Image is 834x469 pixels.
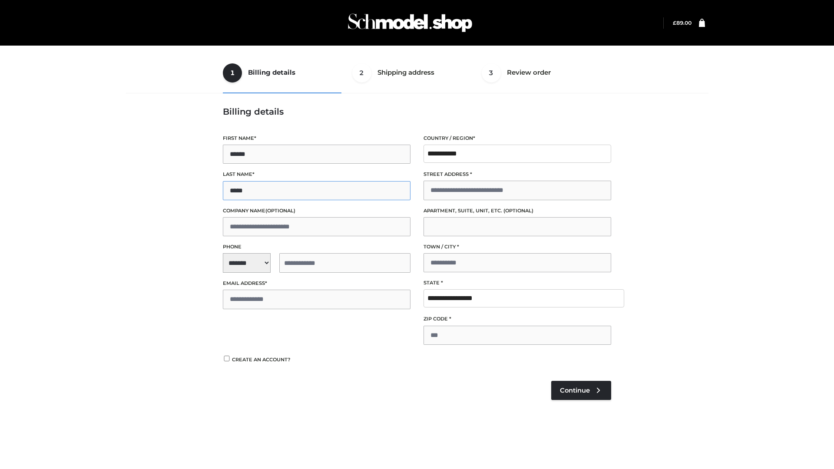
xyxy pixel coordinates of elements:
span: (optional) [503,208,533,214]
label: Street address [424,170,611,178]
a: £89.00 [673,20,692,26]
label: Country / Region [424,134,611,142]
span: Create an account? [232,357,291,363]
label: Company name [223,207,410,215]
span: (optional) [265,208,295,214]
img: Schmodel Admin 964 [345,6,475,40]
label: State [424,279,611,287]
input: Create an account? [223,356,231,361]
h3: Billing details [223,106,611,117]
span: Continue [560,386,590,394]
label: Town / City [424,243,611,251]
label: First name [223,134,410,142]
a: Continue [551,381,611,400]
label: Email address [223,279,410,287]
label: Apartment, suite, unit, etc. [424,207,611,215]
label: ZIP Code [424,315,611,323]
label: Last name [223,170,410,178]
label: Phone [223,243,410,251]
bdi: 89.00 [673,20,692,26]
span: £ [673,20,676,26]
